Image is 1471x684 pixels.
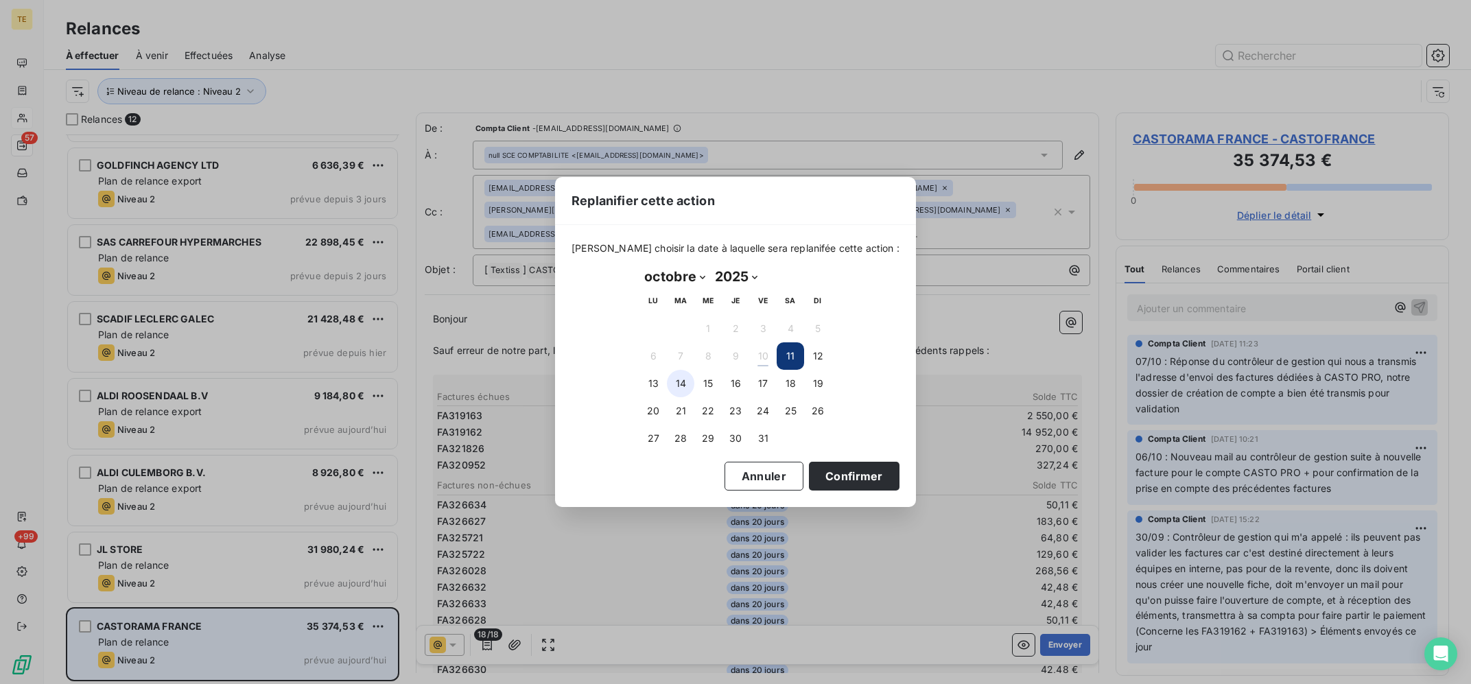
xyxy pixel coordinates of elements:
[749,397,777,425] button: 24
[722,370,749,397] button: 16
[804,342,832,370] button: 12
[777,370,804,397] button: 18
[694,342,722,370] button: 8
[804,287,832,315] th: dimanche
[667,397,694,425] button: 21
[749,425,777,452] button: 31
[639,397,667,425] button: 20
[694,397,722,425] button: 22
[804,370,832,397] button: 19
[749,342,777,370] button: 10
[694,425,722,452] button: 29
[722,342,749,370] button: 9
[694,370,722,397] button: 15
[777,287,804,315] th: samedi
[777,397,804,425] button: 25
[722,425,749,452] button: 30
[667,342,694,370] button: 7
[804,315,832,342] button: 5
[722,287,749,315] th: jeudi
[694,287,722,315] th: mercredi
[804,397,832,425] button: 26
[722,315,749,342] button: 2
[725,462,803,491] button: Annuler
[809,462,899,491] button: Confirmer
[639,287,667,315] th: lundi
[777,315,804,342] button: 4
[639,342,667,370] button: 6
[722,397,749,425] button: 23
[777,342,804,370] button: 11
[572,241,899,255] span: [PERSON_NAME] choisir la date à laquelle sera replanifée cette action :
[639,425,667,452] button: 27
[749,287,777,315] th: vendredi
[749,315,777,342] button: 3
[667,425,694,452] button: 28
[639,370,667,397] button: 13
[572,191,715,210] span: Replanifier cette action
[667,370,694,397] button: 14
[749,370,777,397] button: 17
[694,315,722,342] button: 1
[1424,637,1457,670] div: Open Intercom Messenger
[667,287,694,315] th: mardi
